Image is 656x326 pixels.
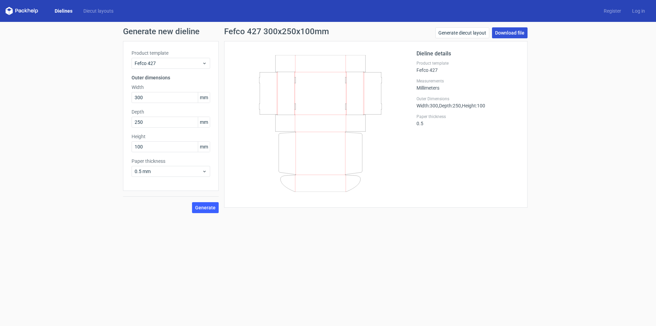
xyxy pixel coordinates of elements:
[195,205,216,210] span: Generate
[135,60,202,67] span: Fefco 427
[416,114,519,119] label: Paper thickness
[132,50,210,56] label: Product template
[198,117,210,127] span: mm
[416,61,519,73] div: Fefco 427
[416,50,519,58] h2: Dieline details
[416,78,519,91] div: Millimeters
[49,8,78,14] a: Dielines
[135,168,202,175] span: 0.5 mm
[198,142,210,152] span: mm
[492,27,528,38] a: Download file
[132,74,210,81] h3: Outer dimensions
[416,78,519,84] label: Measurements
[198,92,210,103] span: mm
[435,27,489,38] a: Generate diecut layout
[132,108,210,115] label: Depth
[598,8,627,14] a: Register
[416,61,519,66] label: Product template
[416,114,519,126] div: 0.5
[132,84,210,91] label: Width
[123,27,533,36] h1: Generate new dieline
[192,202,219,213] button: Generate
[627,8,651,14] a: Log in
[132,133,210,140] label: Height
[78,8,119,14] a: Diecut layouts
[132,158,210,165] label: Paper thickness
[438,103,461,108] span: , Depth : 250
[416,96,519,102] label: Outer Dimensions
[416,103,438,108] span: Width : 300
[461,103,485,108] span: , Height : 100
[224,27,329,36] h1: Fefco 427 300x250x100mm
